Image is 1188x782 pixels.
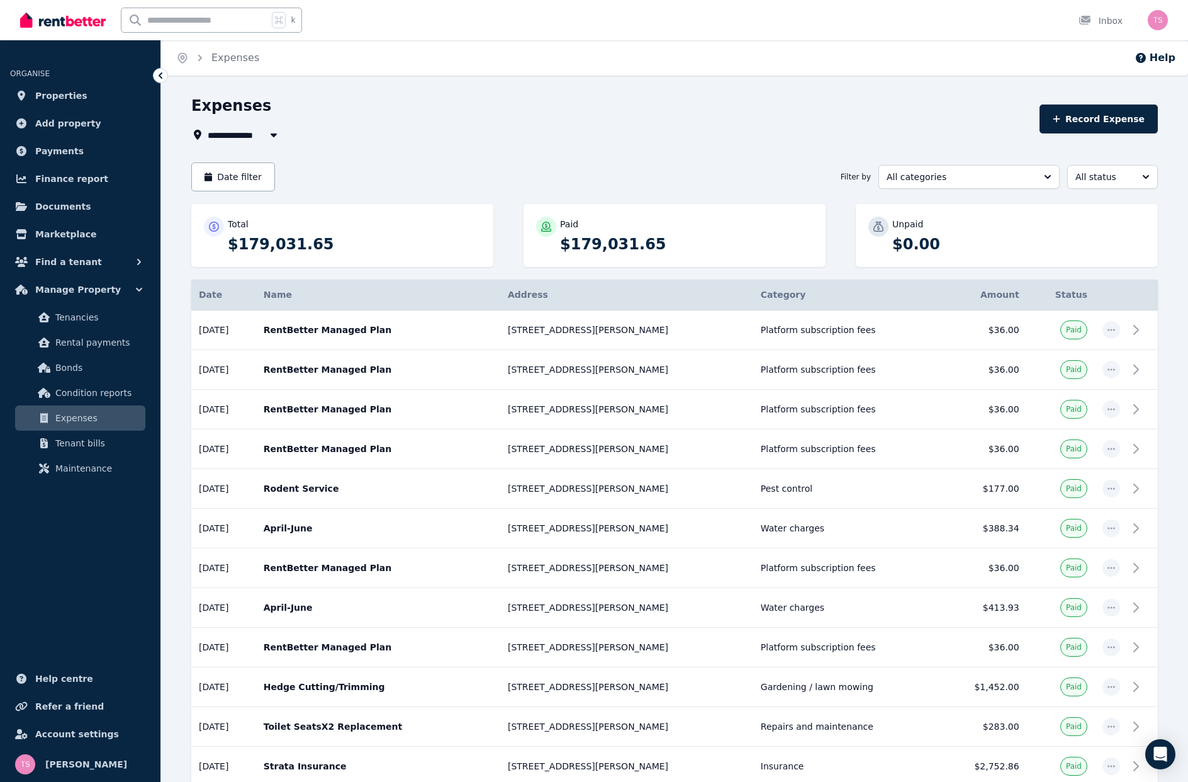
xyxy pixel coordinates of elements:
p: Hedge Cutting/Trimming [264,681,493,693]
p: Paid [560,218,578,230]
td: $36.00 [941,429,1027,469]
td: [DATE] [191,588,256,628]
span: Marketplace [35,227,96,242]
td: $36.00 [941,390,1027,429]
td: [STREET_ADDRESS][PERSON_NAME] [500,509,753,548]
td: [DATE] [191,390,256,429]
span: Paid [1066,563,1082,573]
td: [DATE] [191,310,256,350]
td: [STREET_ADDRESS][PERSON_NAME] [500,429,753,469]
span: Paid [1066,444,1082,454]
p: $179,031.65 [560,234,813,254]
p: April-June [264,522,493,535]
span: Paid [1066,404,1082,414]
span: ORGANISE [10,69,50,78]
td: [STREET_ADDRESS][PERSON_NAME] [500,350,753,390]
p: Strata Insurance [264,760,493,773]
span: Paid [1066,722,1082,732]
span: Condition reports [55,385,140,400]
p: RentBetter Managed Plan [264,324,493,336]
span: Account settings [35,727,119,742]
td: Repairs and maintenance [753,707,941,747]
td: Platform subscription fees [753,628,941,667]
td: [STREET_ADDRESS][PERSON_NAME] [500,667,753,707]
td: Platform subscription fees [753,429,941,469]
td: $36.00 [941,628,1027,667]
span: Properties [35,88,87,103]
td: [DATE] [191,707,256,747]
img: Tenzin Sangmo [15,754,35,774]
div: Inbox [1079,14,1123,27]
span: Bonds [55,360,140,375]
td: [DATE] [191,469,256,509]
button: Find a tenant [10,249,150,275]
span: Tenant bills [55,436,140,451]
a: Rental payments [15,330,145,355]
p: April-June [264,601,493,614]
button: Help [1135,50,1175,65]
a: Tenant bills [15,431,145,456]
td: Platform subscription fees [753,548,941,588]
span: Paid [1066,603,1082,613]
p: Rodent Service [264,482,493,495]
th: Address [500,280,753,310]
td: [STREET_ADDRESS][PERSON_NAME] [500,548,753,588]
span: Finance report [35,171,108,186]
p: RentBetter Managed Plan [264,403,493,416]
a: Properties [10,83,150,108]
a: Help centre [10,666,150,691]
a: Refer a friend [10,694,150,719]
td: $36.00 [941,310,1027,350]
span: Paid [1066,325,1082,335]
button: All categories [878,165,1060,189]
a: Payments [10,139,150,164]
p: Toilet SeatsX2 Replacement [264,720,493,733]
td: Water charges [753,588,941,628]
a: Expenses [15,405,145,431]
th: Status [1027,280,1095,310]
span: Find a tenant [35,254,102,269]
td: [DATE] [191,667,256,707]
span: Filter by [841,172,871,182]
td: Platform subscription fees [753,350,941,390]
span: Paid [1066,484,1082,494]
span: Tenancies [55,310,140,325]
td: [STREET_ADDRESS][PERSON_NAME] [500,310,753,350]
img: RentBetter [20,11,106,30]
td: [DATE] [191,628,256,667]
span: All status [1075,171,1132,183]
a: Documents [10,194,150,219]
p: RentBetter Managed Plan [264,641,493,654]
td: [DATE] [191,429,256,469]
span: Paid [1066,365,1082,375]
span: Rental payments [55,335,140,350]
td: [DATE] [191,350,256,390]
span: k [291,15,295,25]
td: Water charges [753,509,941,548]
td: [DATE] [191,548,256,588]
th: Category [753,280,941,310]
th: Amount [941,280,1027,310]
span: Payments [35,144,84,159]
span: [PERSON_NAME] [45,757,127,772]
p: RentBetter Managed Plan [264,443,493,455]
span: Add property [35,116,101,131]
a: Expenses [211,52,259,64]
button: Manage Property [10,277,150,302]
span: Paid [1066,642,1082,652]
span: All categories [887,171,1034,183]
span: Paid [1066,761,1082,771]
span: Refer a friend [35,699,104,714]
a: Finance report [10,166,150,191]
button: Record Expense [1039,105,1158,133]
td: Platform subscription fees [753,310,941,350]
span: Maintenance [55,461,140,476]
td: [STREET_ADDRESS][PERSON_NAME] [500,588,753,628]
p: $0.00 [892,234,1145,254]
td: $36.00 [941,548,1027,588]
p: RentBetter Managed Plan [264,562,493,574]
span: Help centre [35,671,93,686]
th: Date [191,280,256,310]
td: $283.00 [941,707,1027,747]
a: Add property [10,111,150,136]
